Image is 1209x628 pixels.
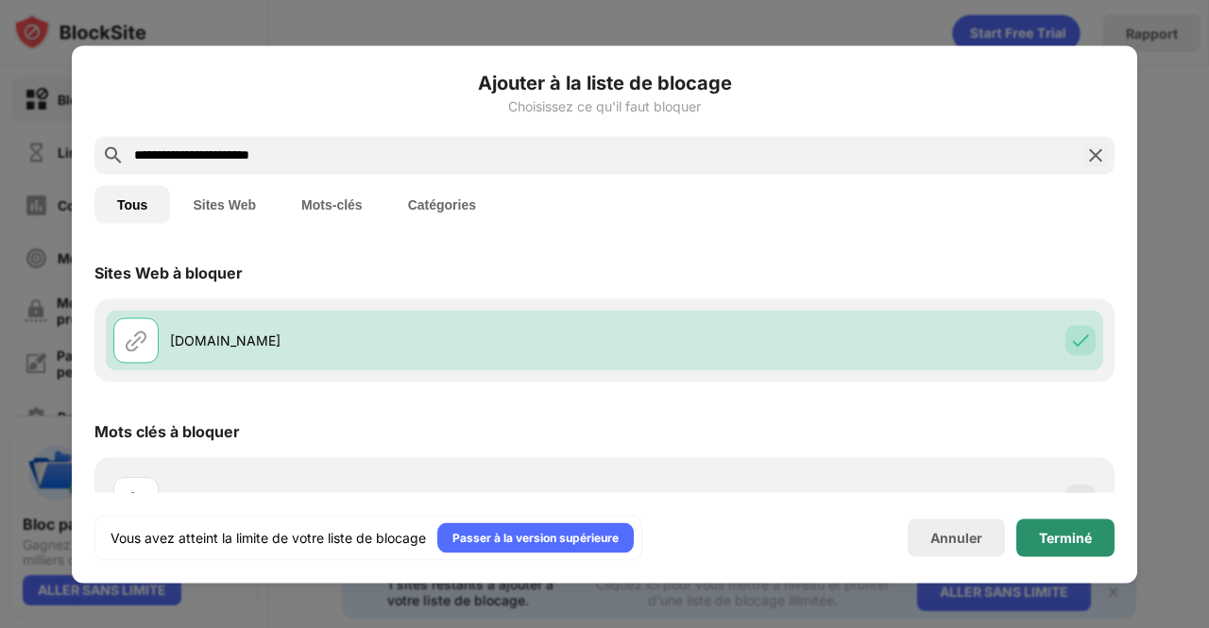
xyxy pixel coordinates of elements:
font: [URL][DOMAIN_NAME] [170,491,315,507]
font: [DOMAIN_NAME] [170,332,281,348]
img: recherche-fermer [1084,144,1107,166]
img: search.svg [102,144,125,166]
font: Terminé [1039,529,1092,545]
button: Mots-clés [279,185,385,223]
font: h [130,487,142,510]
img: url.svg [125,329,147,351]
font: Annuler [930,530,982,546]
font: Vous avez atteint la limite de votre liste de blocage [111,529,426,545]
button: Tous [94,185,170,223]
font: Sites Web à bloquer [94,263,243,281]
font: Mots-clés [301,196,363,212]
font: Catégories [408,196,476,212]
font: Choisissez ce qu'il faut bloquer [508,97,701,113]
font: Passer à la version supérieure [452,530,619,544]
button: Catégories [385,185,499,223]
font: Ajouter à la liste de blocage [478,71,732,93]
font: Tous [117,196,147,212]
font: Mots clés à bloquer [94,421,240,440]
button: Sites Web [170,185,279,223]
font: Sites Web [193,196,256,212]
